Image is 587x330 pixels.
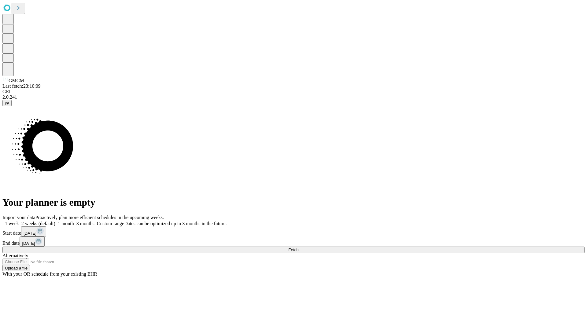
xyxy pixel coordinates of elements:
[124,221,227,226] span: Dates can be optimized up to 3 months in the future.
[5,221,19,226] span: 1 week
[2,94,585,100] div: 2.0.241
[2,237,585,247] div: End date
[2,197,585,208] h1: Your planner is empty
[2,271,97,277] span: With your OR schedule from your existing EHR
[288,248,298,252] span: Fetch
[2,215,35,220] span: Import your data
[2,226,585,237] div: Start date
[97,221,124,226] span: Custom range
[21,226,46,237] button: [DATE]
[24,231,36,236] span: [DATE]
[2,265,30,271] button: Upload a file
[22,241,35,246] span: [DATE]
[2,100,12,106] button: @
[9,78,24,83] span: GMCM
[2,253,28,258] span: Alternatively
[20,237,45,247] button: [DATE]
[2,89,585,94] div: GEI
[2,83,41,89] span: Last fetch: 23:10:09
[2,247,585,253] button: Fetch
[5,101,9,105] span: @
[35,215,164,220] span: Proactively plan more efficient schedules in the upcoming weeks.
[21,221,55,226] span: 2 weeks (default)
[58,221,74,226] span: 1 month
[76,221,94,226] span: 3 months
